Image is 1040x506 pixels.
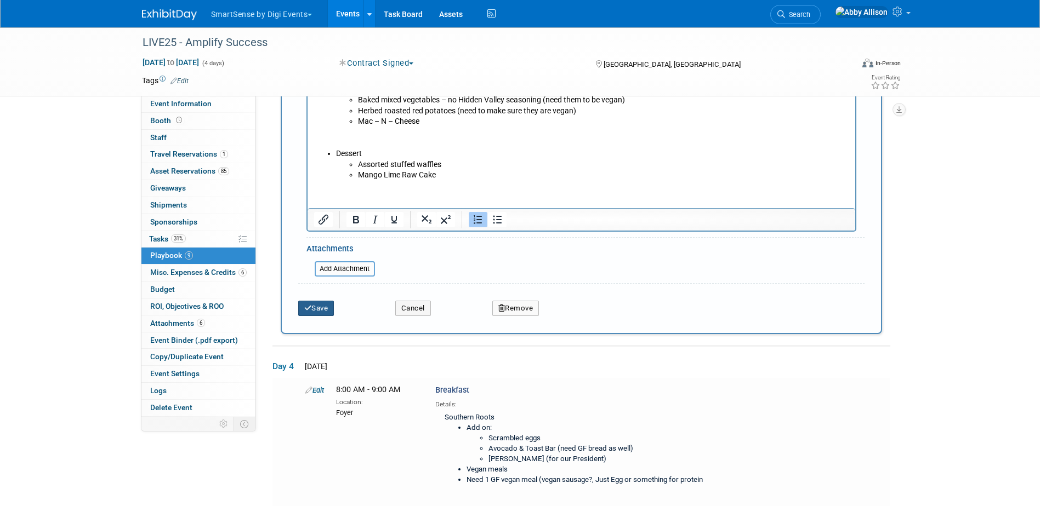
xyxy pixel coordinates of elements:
[488,444,712,454] li: Avocado & Toast Bar (need GF bread as well)
[436,212,455,227] button: Superscript
[185,251,193,260] span: 9
[29,144,542,155] li: Music will be pipped in when we arrive, [PERSON_NAME] dinner, & after band before DJ
[314,212,333,227] button: Insert/edit link
[29,348,542,359] li: Passed:
[141,281,255,298] a: Budget
[141,113,255,129] a: Booth
[875,59,901,67] div: In-Person
[336,396,419,407] div: Location:
[298,301,334,316] button: Save
[150,336,238,344] span: Event Binder (.pdf export)
[50,423,542,434] li: Chips
[141,146,255,163] a: Travel Reservations1
[50,390,542,401] li: Salsa
[29,176,542,187] li: Step & repeat outside Honky Tonk Central
[305,386,324,394] a: Edit
[214,417,234,431] td: Personalize Event Tab Strip
[141,332,255,349] a: Event Binder (.pdf export)
[29,112,542,123] li: All must have a vaild ID and be 21+
[29,26,542,37] li: [PERSON_NAME]
[302,362,327,371] span: [DATE]
[604,60,741,68] span: [GEOGRAPHIC_DATA], [GEOGRAPHIC_DATA]
[862,59,873,67] img: Format-Inperson.png
[150,150,228,158] span: Travel Reservations
[150,285,175,294] span: Budget
[467,423,712,464] li: Add on:
[835,6,888,18] img: Abby Allison
[788,57,901,73] div: Event Format
[29,209,74,217] b: EQUPIMENT:
[150,99,212,108] span: Event Information
[366,212,384,227] button: Italic
[149,234,186,243] span: Tasks
[141,383,255,399] a: Logs
[395,301,431,316] button: Cancel
[150,217,197,226] span: Sponsorships
[29,37,542,48] li: [PERSON_NAME]- Black
[150,268,247,277] span: Misc. Expenses & Credits
[272,360,300,372] span: Day 4
[171,77,189,85] a: Edit
[141,197,255,214] a: Shipments
[50,359,542,370] li: Antipasto skewers
[197,319,205,327] span: 6
[141,96,255,112] a: Event Information
[50,487,542,498] li: Balsamic & other assorted dressings
[435,396,717,409] div: Details:
[29,15,542,26] li: [PERSON_NAME]- Blue
[142,75,189,86] td: Tags
[336,407,419,418] div: Foyer
[141,298,255,315] a: ROI, Objectives & ROO
[150,403,192,412] span: Delete Event
[50,401,542,412] li: Guacamole
[141,231,255,248] a: Tasks31%
[50,369,542,380] li: Meatballs w/ BBQ (on toothpicks?)
[50,412,542,423] li: Queso (add on)
[488,454,712,464] li: [PERSON_NAME] (for our President)
[488,433,712,444] li: Scrambled eggs
[150,319,205,327] span: Attachments
[306,243,375,257] div: Attachments
[141,180,255,197] a: Giveaways
[29,380,542,391] li: Station:
[29,90,542,101] li: 152+ seats
[142,9,197,20] img: ExhibitDay
[150,352,224,361] span: Copy/Duplicate Event
[150,166,229,175] span: Asset Reservations
[29,133,542,144] li: Dinner [PERSON_NAME] to be out all night
[29,208,542,326] li: PEARL DRUM KIT MIC STANDS DI BOXES PA MIDAS M32 MIXING BOARD BASE AMP – AMPEG SINGE CABINET BASE ...
[238,268,247,277] span: 6
[171,234,186,243] span: 31%
[141,366,255,382] a: Event Settings
[150,369,200,378] span: Event Settings
[141,349,255,365] a: Copy/Duplicate Event
[770,5,821,24] a: Search
[29,154,542,165] li: 6 TV's will have our messaging
[166,58,176,67] span: to
[336,385,401,394] span: 8:00 AM - 9:00 AM
[417,212,436,227] button: Subscript
[142,58,200,67] span: [DATE] [DATE]
[385,212,404,227] button: Underline
[150,183,186,192] span: Giveaways
[29,165,542,176] li: Only 5 people at a time on the stage- NO on the ground due to feedback
[141,264,255,281] a: Misc. Expenses & Credits6
[150,386,167,395] span: Logs
[150,251,193,260] span: Playbook
[435,409,717,495] div: Southern Roots
[218,167,229,175] span: 85
[435,386,469,395] span: Breakfast
[346,212,365,227] button: Bold
[336,58,418,69] button: Contract Signed
[220,150,228,158] span: 1
[7,326,542,348] p: Apps:
[50,466,542,477] li: Salad- Croutons & cheese on the side
[141,315,255,332] a: Attachments6
[785,10,810,19] span: Search
[467,464,712,475] li: Vegan meals
[7,4,542,15] p: Follow Your Dolly:
[492,301,539,316] button: Remove
[233,417,255,431] td: Toggle Event Tabs
[139,33,837,53] div: LIVE25 - Amplify Success
[7,434,542,455] p: Dinner:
